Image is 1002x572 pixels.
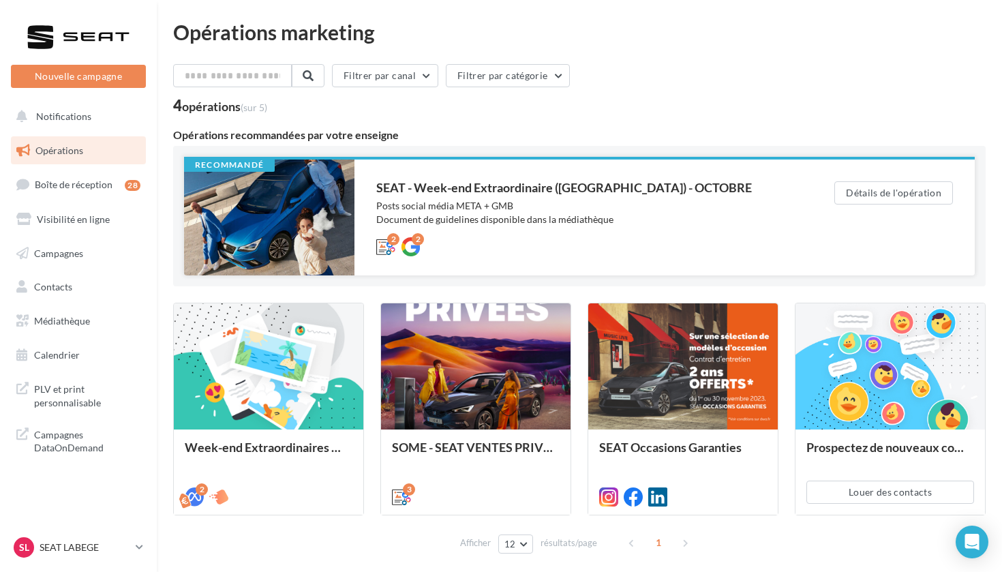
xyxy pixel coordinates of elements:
[34,281,72,292] span: Contacts
[34,247,83,258] span: Campagnes
[34,380,140,409] span: PLV et print personnalisable
[173,130,986,140] div: Opérations recommandées par votre enseigne
[387,233,399,245] div: 2
[34,425,140,455] span: Campagnes DataOnDemand
[125,180,140,191] div: 28
[8,136,149,165] a: Opérations
[8,205,149,234] a: Visibilité en ligne
[446,64,570,87] button: Filtrer par catégorie
[806,440,974,468] div: Prospectez de nouveaux contacts
[35,145,83,156] span: Opérations
[8,307,149,335] a: Médiathèque
[541,537,597,550] span: résultats/page
[648,532,669,554] span: 1
[19,541,29,554] span: SL
[173,22,986,42] div: Opérations marketing
[460,537,491,550] span: Afficher
[412,233,424,245] div: 2
[8,420,149,460] a: Campagnes DataOnDemand
[173,98,267,113] div: 4
[392,440,560,468] div: SOME - SEAT VENTES PRIVEES
[8,341,149,370] a: Calendrier
[332,64,438,87] button: Filtrer par canal
[185,440,352,468] div: Week-end Extraordinaires Octobre 2025
[8,102,143,131] button: Notifications
[11,535,146,560] a: SL SEAT LABEGE
[8,273,149,301] a: Contacts
[35,179,112,190] span: Boîte de réception
[806,481,974,504] button: Louer des contacts
[182,100,267,112] div: opérations
[403,483,415,496] div: 3
[11,65,146,88] button: Nouvelle campagne
[8,170,149,199] a: Boîte de réception28
[37,213,110,225] span: Visibilité en ligne
[504,539,516,550] span: 12
[241,102,267,113] span: (sur 5)
[184,160,275,172] div: Recommandé
[376,199,780,226] div: Posts social média META + GMB Document de guidelines disponible dans la médiathèque
[8,239,149,268] a: Campagnes
[599,440,767,468] div: SEAT Occasions Garanties
[956,526,988,558] div: Open Intercom Messenger
[34,349,80,361] span: Calendrier
[40,541,130,554] p: SEAT LABEGE
[376,181,780,194] div: SEAT - Week-end Extraordinaire ([GEOGRAPHIC_DATA]) - OCTOBRE
[8,374,149,415] a: PLV et print personnalisable
[834,181,953,205] button: Détails de l'opération
[196,483,208,496] div: 2
[34,315,90,327] span: Médiathèque
[498,535,533,554] button: 12
[36,110,91,122] span: Notifications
